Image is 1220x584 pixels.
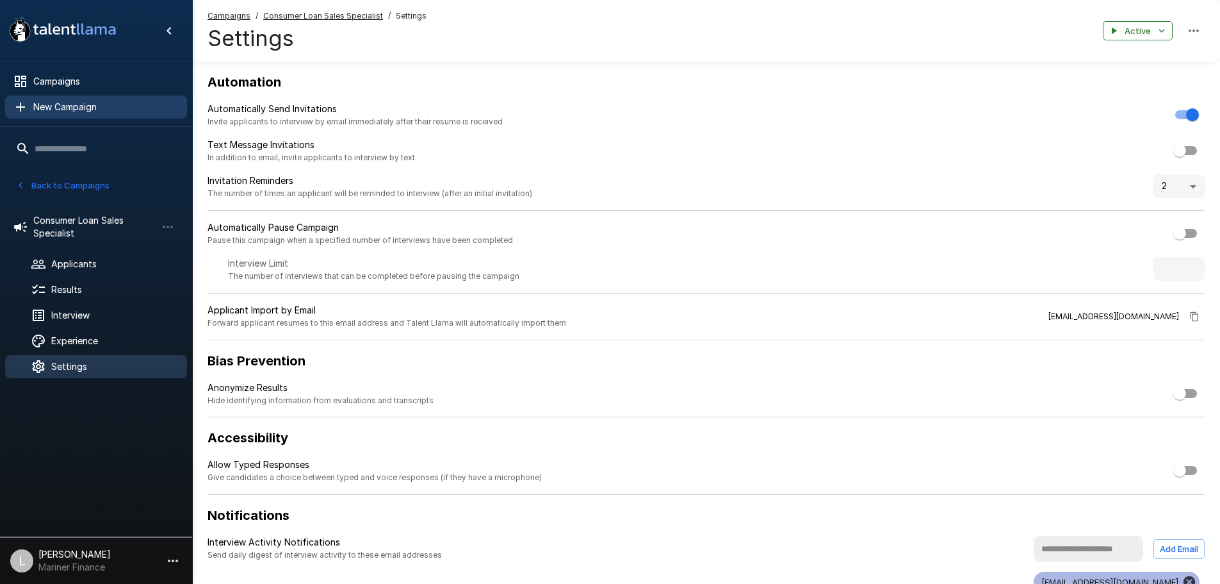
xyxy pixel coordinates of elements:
[396,10,427,22] span: Settings
[207,536,442,549] p: Interview Activity Notifications
[388,10,391,22] span: /
[207,151,415,164] span: In addition to email, invite applicants to interview by text
[1153,174,1205,199] div: 2
[1048,310,1179,323] span: [EMAIL_ADDRESS][DOMAIN_NAME]
[207,103,503,115] p: Automatically Send Invitations
[207,353,305,369] b: Bias Prevention
[207,25,427,52] h4: Settings
[207,11,250,21] u: Campaigns
[207,381,434,394] p: Anonymize Results
[207,138,415,151] p: Text Message Invitations
[207,317,566,330] span: Forward applicant resumes to this email address and Talent Llama will automatically import them
[228,257,519,270] p: Interview Limit
[207,458,542,471] p: Allow Typed Responses
[207,430,288,446] b: Accessibility
[207,74,281,90] b: Automation
[207,508,289,523] b: Notifications
[207,174,532,187] p: Invitation Reminders
[256,10,258,22] span: /
[207,549,442,562] span: Send daily digest of interview activity to these email addresses
[207,234,513,247] span: Pause this campaign when a specified number of interviews have been completed
[1153,539,1205,559] button: Add Email
[207,471,542,484] span: Give candidates a choice between typed and voice responses (if they have a microphone)
[207,115,503,128] span: Invite applicants to interview by email immediately after their resume is received
[207,187,532,200] span: The number of times an applicant will be reminded to interview (after an initial invitation)
[207,394,434,407] span: Hide identifying information from evaluations and transcripts
[263,11,383,21] u: Consumer Loan Sales Specialist
[207,221,513,234] p: Automatically Pause Campaign
[228,270,519,283] span: The number of interviews that can be completed before pausing the campaign
[207,304,566,317] p: Applicant Import by Email
[1103,21,1173,41] button: Active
